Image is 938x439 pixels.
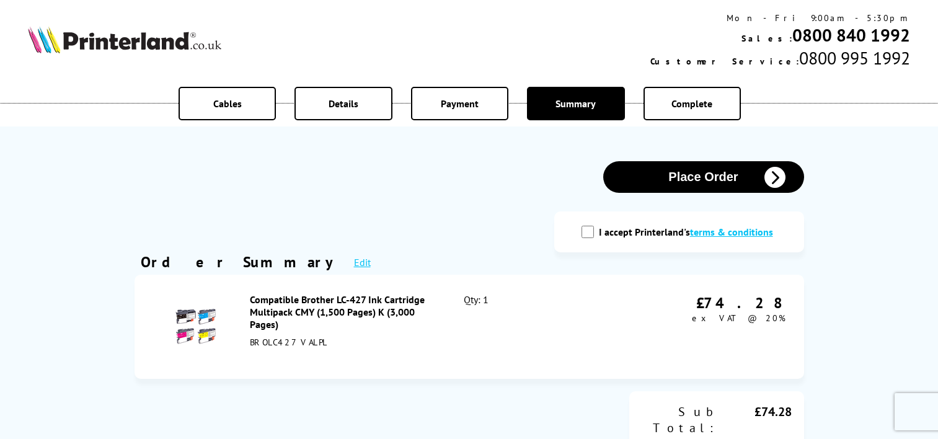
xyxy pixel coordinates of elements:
a: Edit [354,256,371,268]
div: Sub Total: [642,404,717,436]
span: Sales: [741,33,792,44]
button: Place Order [603,161,804,193]
label: I accept Printerland's [599,226,779,238]
span: ex VAT @ 20% [692,313,785,324]
div: Qty: 1 [464,293,592,360]
img: Compatible Brother LC-427 Ink Cartridge Multipack CMY (1,500 Pages) K (3,000 Pages) [174,304,217,347]
span: Summary [555,97,596,110]
div: £74.28 [692,293,785,313]
div: Compatible Brother LC-427 Ink Cartridge Multipack CMY (1,500 Pages) K (3,000 Pages) [250,293,437,330]
a: 0800 840 1992 [792,24,910,47]
a: modal_tc [690,226,773,238]
img: Printerland Logo [28,26,221,53]
span: Customer Service: [650,56,799,67]
span: Details [329,97,358,110]
div: BROLC427VALPL [250,337,437,348]
span: Payment [441,97,479,110]
span: Cables [213,97,242,110]
div: Order Summary [141,252,342,272]
span: 0800 995 1992 [799,47,910,69]
div: £74.28 [717,404,792,436]
div: Mon - Fri 9:00am - 5:30pm [650,12,910,24]
span: Complete [671,97,712,110]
